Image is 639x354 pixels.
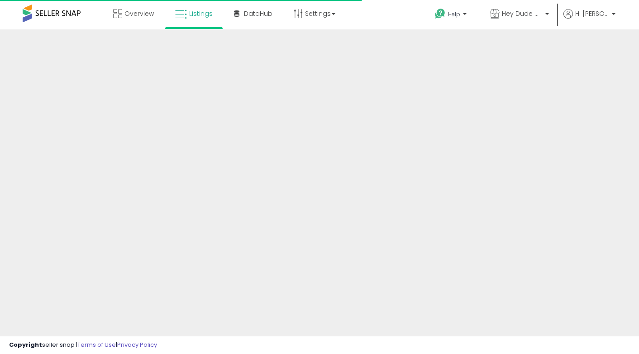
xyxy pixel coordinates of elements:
a: Hi [PERSON_NAME] [563,9,615,29]
span: Overview [124,9,154,18]
span: Listings [189,9,213,18]
span: Help [448,10,460,18]
span: DataHub [244,9,272,18]
div: seller snap | | [9,341,157,349]
i: Get Help [434,8,446,19]
a: Terms of Use [77,340,116,349]
span: Hi [PERSON_NAME] [575,9,609,18]
a: Privacy Policy [117,340,157,349]
span: Hey Dude Official [502,9,543,18]
strong: Copyright [9,340,42,349]
a: Help [428,1,476,29]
